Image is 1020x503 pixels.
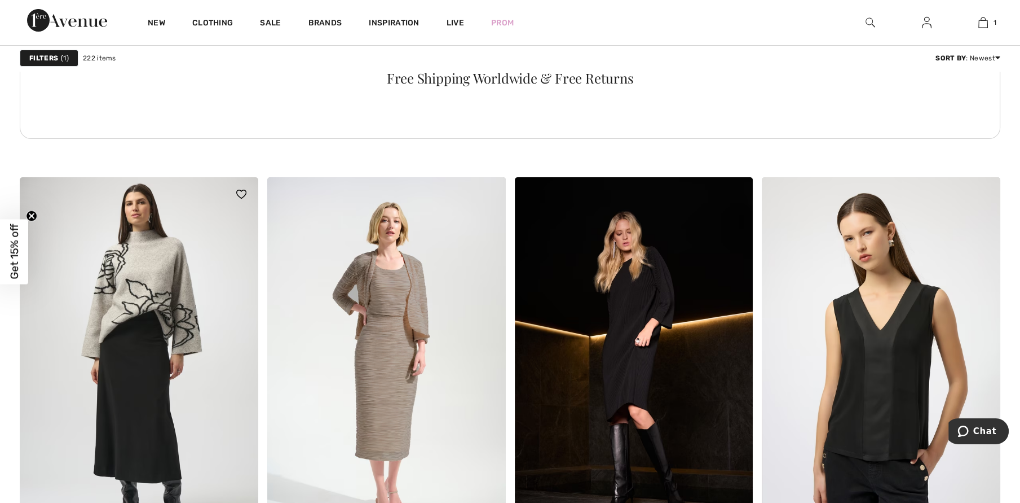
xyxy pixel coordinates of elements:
[26,210,37,221] button: Close teaser
[27,9,107,32] img: 1ère Avenue
[955,16,1010,29] a: 1
[40,71,980,85] div: Free Shipping Worldwide & Free Returns
[993,18,996,28] span: 1
[29,53,58,63] strong: Filters
[866,16,875,29] img: search the website
[260,18,281,30] a: Sale
[935,53,1000,63] div: : Newest
[192,18,233,30] a: Clothing
[236,190,246,199] img: heart_black_full.svg
[922,16,931,29] img: My Info
[308,18,342,30] a: Brands
[8,224,21,279] span: Get 15% off
[978,16,988,29] img: My Bag
[913,16,940,30] a: Sign In
[491,17,514,29] a: Prom
[83,53,116,63] span: 222 items
[148,18,165,30] a: New
[935,54,966,62] strong: Sort By
[61,53,69,63] span: 1
[369,18,419,30] span: Inspiration
[948,418,1009,447] iframe: Opens a widget where you can chat to one of our agents
[447,17,464,29] a: Live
